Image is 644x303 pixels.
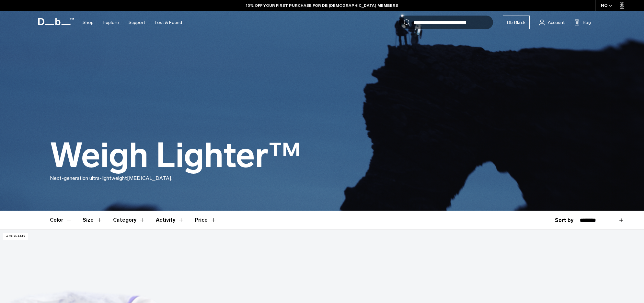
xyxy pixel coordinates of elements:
button: Bag [574,18,591,26]
button: Toggle Filter [83,211,103,229]
span: Next-generation ultra-lightweight [50,175,127,181]
a: Lost & Found [155,11,182,34]
a: Shop [83,11,94,34]
a: Support [129,11,145,34]
button: Toggle Filter [50,211,72,229]
h1: Weigh Lighter™ [50,137,301,174]
span: Bag [583,19,591,26]
nav: Main Navigation [78,11,187,34]
a: Explore [103,11,119,34]
a: 10% OFF YOUR FIRST PURCHASE FOR DB [DEMOGRAPHIC_DATA] MEMBERS [246,3,398,8]
button: Toggle Price [195,211,217,229]
button: Toggle Filter [156,211,184,229]
a: Db Black [503,16,530,29]
p: 470 grams [3,233,28,240]
span: Account [548,19,565,26]
button: Toggle Filter [113,211,145,229]
a: Account [539,18,565,26]
span: [MEDICAL_DATA]. [127,175,172,181]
